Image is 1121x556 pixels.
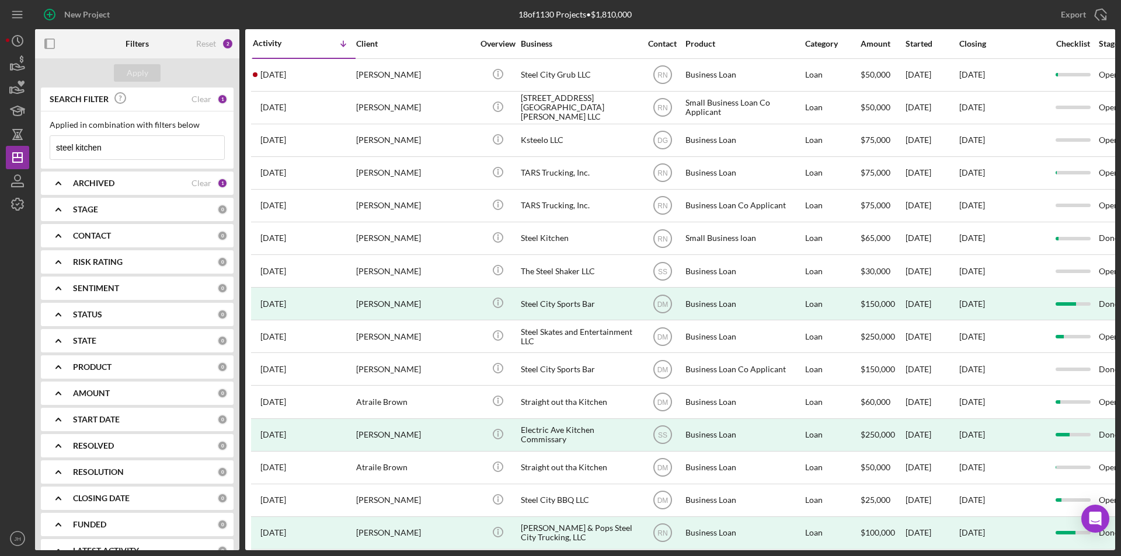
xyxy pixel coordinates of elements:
div: 0 [217,230,228,241]
div: $150,000 [861,288,904,319]
text: RN [657,104,667,112]
div: 0 [217,467,228,477]
b: Filters [126,39,149,48]
div: Loan [805,158,859,188]
b: STAGE [73,205,98,214]
div: Loan [805,92,859,123]
div: Business Loan [685,60,802,90]
div: [PERSON_NAME] [356,125,473,156]
div: $65,000 [861,223,904,254]
div: 0 [217,519,228,530]
div: Client [356,39,473,48]
div: Business Loan Co Applicant [685,190,802,221]
text: RN [657,71,667,79]
div: Atraile Brown [356,386,473,417]
div: $250,000 [861,419,904,450]
div: Small Business Loan Co Applicant [685,92,802,123]
div: $50,000 [861,60,904,90]
time: 2025-01-28 06:18 [260,103,286,112]
b: RESOLUTION [73,467,124,477]
text: DM [657,464,668,472]
text: DM [657,398,668,407]
div: 1 [217,94,228,104]
time: [DATE] [959,266,985,276]
div: $75,000 [861,158,904,188]
time: 2023-12-05 04:34 [260,299,286,309]
time: 2025-01-15 16:04 [260,135,286,145]
time: 2023-04-13 20:43 [260,495,286,505]
div: 1 [217,178,228,188]
div: 0 [217,335,228,346]
div: Loan [805,485,859,516]
text: DM [657,365,668,373]
div: Loan [805,60,859,90]
div: [PERSON_NAME] [356,256,473,286]
div: Steel City Sports Bar [521,354,638,384]
time: [DATE] [959,364,985,374]
div: Started [906,39,958,48]
b: STATUS [73,310,102,319]
time: 2024-12-12 16:15 [260,168,286,177]
b: SENTIMENT [73,284,119,293]
div: Business Loan [685,386,802,417]
time: 2023-04-10 20:48 [260,528,286,537]
div: Steel Skates and Entertainment LLC [521,321,638,352]
div: Straight out tha Kitchen [521,386,638,417]
div: [DATE] [906,256,958,286]
div: Business Loan [685,256,802,286]
div: Loan [805,386,859,417]
div: Business Loan [685,158,802,188]
div: [DATE] [959,528,985,537]
div: [DATE] [906,60,958,90]
div: 0 [217,493,228,503]
div: 0 [217,545,228,556]
time: [DATE] [959,233,985,243]
div: Loan [805,354,859,384]
button: Export [1049,3,1115,26]
button: Apply [114,64,161,82]
div: Straight out tha Kitchen [521,452,638,483]
div: [PERSON_NAME] [356,419,473,450]
div: Clear [192,95,211,104]
div: Export [1061,3,1086,26]
button: New Project [35,3,121,26]
time: [DATE] [959,495,985,505]
b: START DATE [73,415,120,424]
time: [DATE] [959,200,985,210]
div: $75,000 [861,125,904,156]
b: SEARCH FILTER [50,95,109,104]
text: DM [657,300,668,308]
div: Reset [196,39,216,48]
time: 2024-09-17 15:11 [260,233,286,243]
time: 2023-10-13 02:42 [260,365,286,374]
div: TARS Trucking, Inc. [521,190,638,221]
div: Business Loan [685,485,802,516]
div: 0 [217,440,228,451]
div: [DATE] [959,430,985,439]
div: [DATE] [906,92,958,123]
div: Business Loan [685,452,802,483]
div: [DATE] [906,419,958,450]
text: RN [657,529,667,537]
div: $50,000 [861,92,904,123]
text: RN [657,235,667,243]
text: JH [14,536,21,542]
div: [PERSON_NAME] [356,517,473,548]
div: [PERSON_NAME] [356,485,473,516]
div: [DATE] [906,517,958,548]
div: Business Loan Co Applicant [685,354,802,384]
div: Loan [805,125,859,156]
text: RN [657,202,667,210]
div: [PERSON_NAME] [356,354,473,384]
b: STATE [73,336,96,345]
div: $75,000 [861,190,904,221]
text: DM [657,496,668,505]
div: Loan [805,517,859,548]
div: Clear [192,179,211,188]
div: 18 of 1130 Projects • $1,810,000 [518,10,632,19]
div: Small Business loan [685,223,802,254]
div: Steel City BBQ LLC [521,485,638,516]
div: $60,000 [861,386,904,417]
div: Overview [476,39,520,48]
div: [PERSON_NAME] [356,92,473,123]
